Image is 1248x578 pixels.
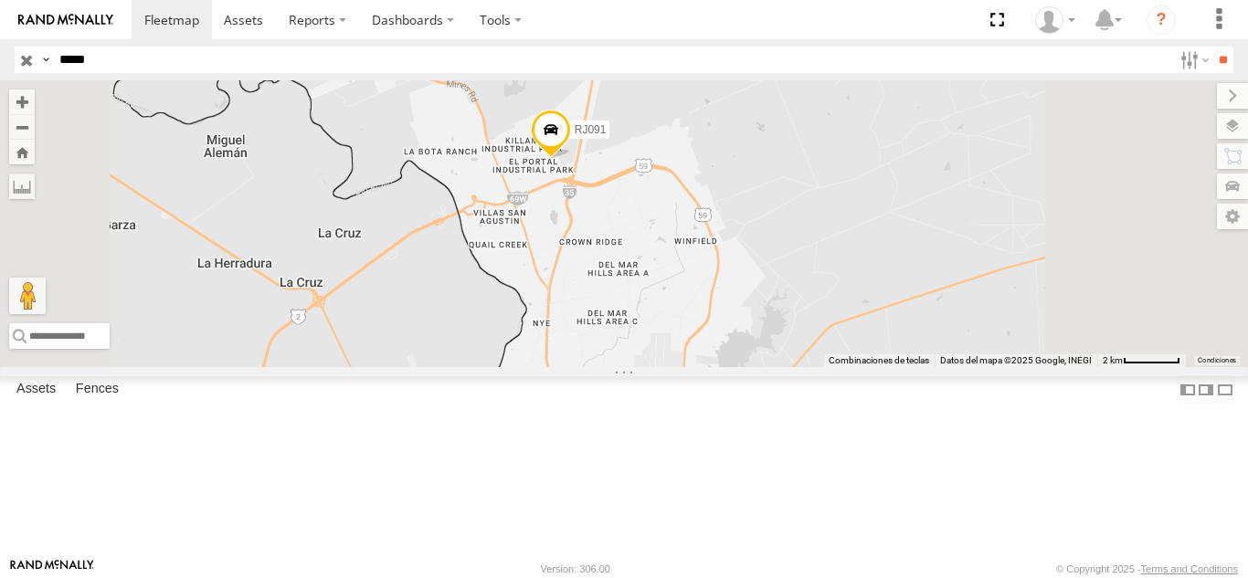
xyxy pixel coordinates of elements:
span: 2 km [1103,355,1123,365]
label: Fences [67,377,128,403]
label: Search Filter Options [1173,47,1212,73]
label: Dock Summary Table to the Right [1197,376,1215,403]
button: Combinaciones de teclas [829,354,929,367]
label: Hide Summary Table [1216,376,1234,403]
label: Measure [9,173,35,199]
button: Arrastra el hombrecito naranja al mapa para abrir Street View [9,278,46,314]
label: Dock Summary Table to the Left [1179,376,1197,403]
img: rand-logo.svg [18,14,113,26]
button: Zoom out [9,114,35,140]
button: Zoom in [9,89,35,114]
a: Visit our Website [10,560,94,578]
label: Assets [7,377,65,403]
span: RJ091 [575,123,607,136]
a: Condiciones (se abre en una nueva pestaña) [1198,356,1236,363]
label: Search Query [38,47,53,73]
span: Datos del mapa ©2025 Google, INEGI [940,355,1092,365]
label: Map Settings [1217,204,1248,229]
div: © Copyright 2025 - [1056,563,1238,574]
button: Escala del mapa: 2 km por 59 píxeles [1097,354,1186,367]
i: ? [1147,5,1176,35]
div: Taylete Medina [1029,6,1082,34]
a: Terms and Conditions [1141,563,1238,574]
div: Version: 306.00 [541,563,610,574]
button: Zoom Home [9,140,35,164]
